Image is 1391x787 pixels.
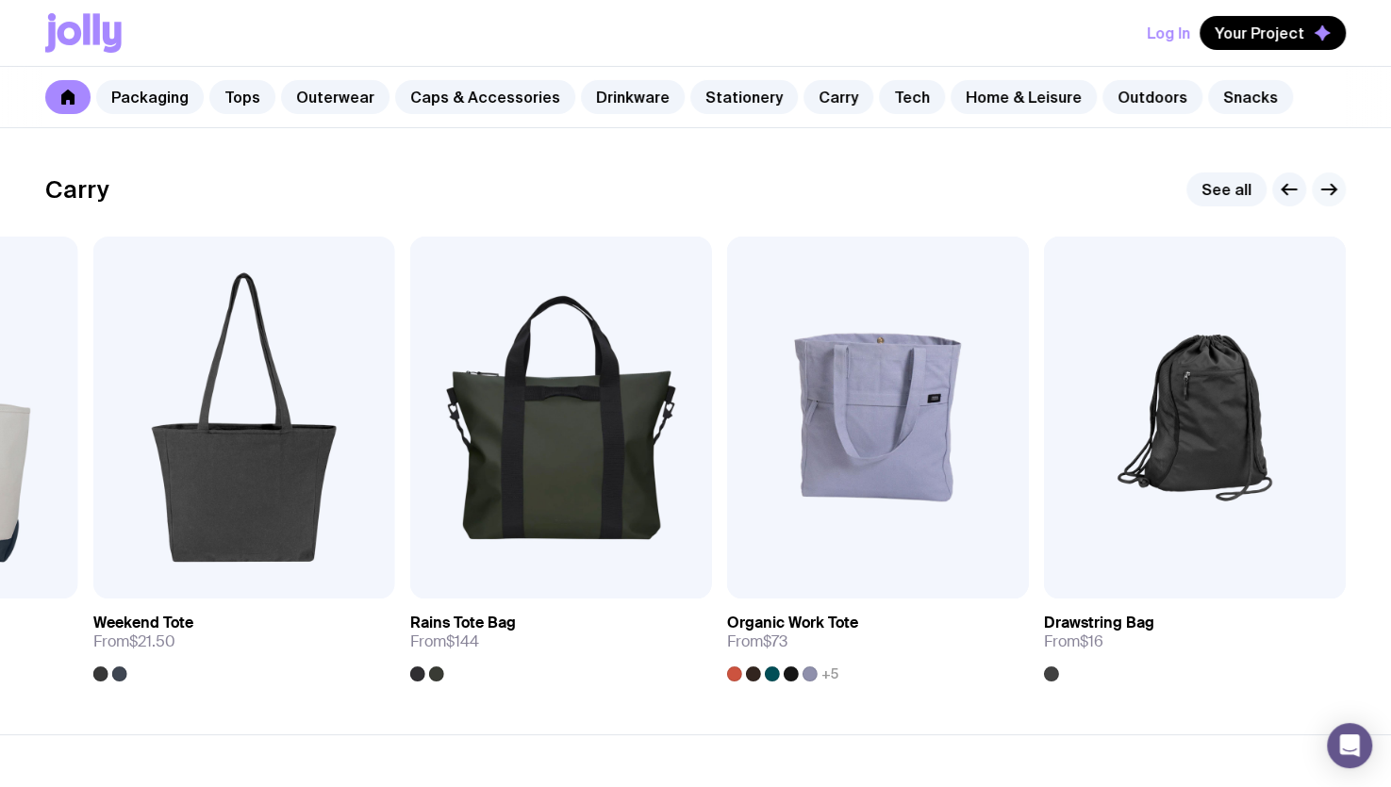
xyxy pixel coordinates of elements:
[1102,80,1202,114] a: Outdoors
[410,632,479,651] span: From
[763,631,787,651] span: $73
[1186,172,1267,206] a: See all
[93,598,395,681] a: Weekend ToteFrom$21.50
[1080,631,1103,651] span: $16
[129,631,175,651] span: $21.50
[690,80,798,114] a: Stationery
[1044,614,1154,632] h3: Drawstring Bag
[96,80,204,114] a: Packaging
[727,614,858,632] h3: Organic Work Tote
[951,80,1097,114] a: Home & Leisure
[93,614,193,632] h3: Weekend Tote
[410,614,516,632] h3: Rains Tote Bag
[879,80,945,114] a: Tech
[395,80,575,114] a: Caps & Accessories
[45,175,109,204] h2: Carry
[1208,80,1293,114] a: Snacks
[1044,598,1346,681] a: Drawstring BagFrom$16
[727,598,1029,681] a: Organic Work ToteFrom$73+5
[1200,16,1346,50] button: Your Project
[581,80,685,114] a: Drinkware
[209,80,275,114] a: Tops
[410,598,712,681] a: Rains Tote BagFrom$144
[803,80,873,114] a: Carry
[727,632,787,651] span: From
[821,666,838,681] span: +5
[1147,16,1190,50] button: Log In
[281,80,389,114] a: Outerwear
[1215,24,1304,42] span: Your Project
[1327,723,1372,768] div: Open Intercom Messenger
[1044,632,1103,651] span: From
[93,632,175,651] span: From
[446,631,479,651] span: $144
